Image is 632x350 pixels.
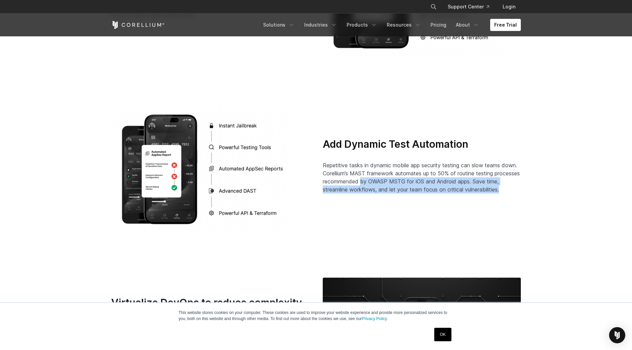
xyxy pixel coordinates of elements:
[300,19,341,31] a: Industries
[259,19,299,31] a: Solutions
[179,310,453,322] p: This website stores cookies on your computer. These cookies are used to improve your website expe...
[497,1,521,13] a: Login
[434,328,451,341] a: OK
[609,327,625,343] div: Open Intercom Messenger
[422,1,521,13] div: Navigation Menu
[111,21,165,29] a: Corellium Home
[442,1,495,13] a: Support Center
[111,102,309,235] img: Streamline DevSecOps Mobile Devices to accelerate R&D
[259,19,521,31] div: Navigation Menu
[323,138,521,151] h3: Add Dynamic Test Automation
[362,316,388,321] a: Privacy Policy.
[383,19,425,31] a: Resources
[323,162,520,193] span: Repetitive tasks in dynamic mobile app security testing can slow teams down. Corellium’s MAST fra...
[490,19,521,31] a: Free Trial
[111,296,309,322] h3: Virtualize DevOps to reduce complexity and costs
[452,19,483,31] a: About
[426,19,450,31] a: Pricing
[343,19,381,31] a: Products
[428,1,440,13] button: Search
